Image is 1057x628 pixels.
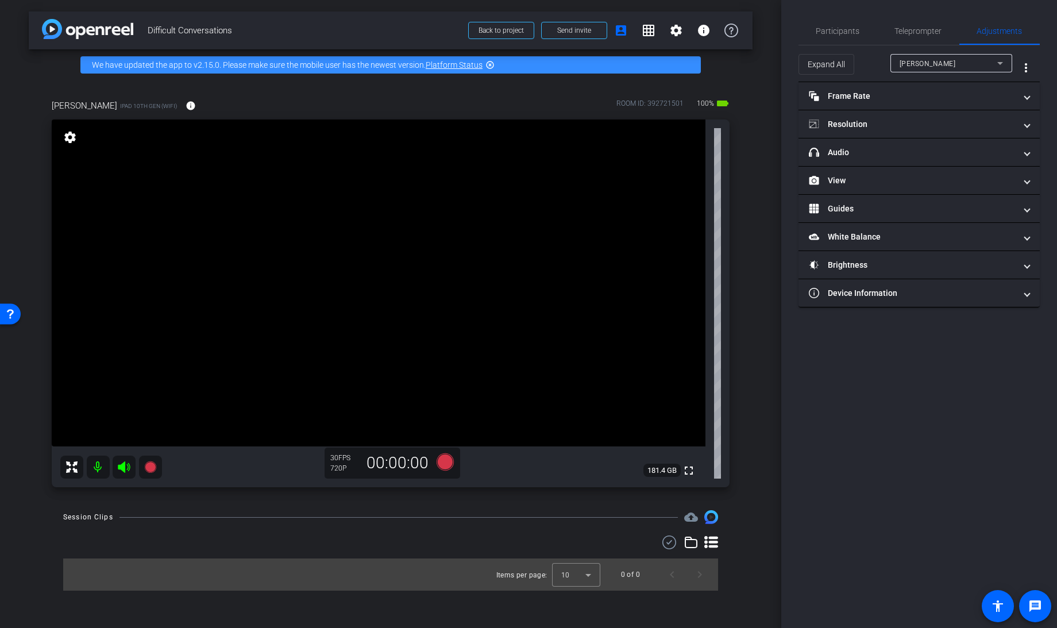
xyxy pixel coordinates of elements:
mat-panel-title: Guides [809,203,1016,215]
span: Send invite [557,26,591,35]
div: 720P [330,464,359,473]
mat-expansion-panel-header: Device Information [798,279,1040,307]
span: Adjustments [977,27,1023,35]
span: Teleprompter [895,27,942,35]
span: 181.4 GB [643,464,681,477]
mat-panel-title: White Balance [809,231,1016,243]
mat-icon: account_box [614,24,628,37]
button: Expand All [798,54,854,75]
mat-icon: settings [669,24,683,37]
mat-icon: grid_on [642,24,655,37]
mat-panel-title: Audio [809,147,1016,159]
mat-expansion-panel-header: View [798,167,1040,194]
mat-icon: settings [62,130,78,144]
mat-icon: cloud_upload [684,510,698,524]
div: We have updated the app to v2.15.0. Please make sure the mobile user has the newest version. [80,56,701,74]
div: Items per page: [496,569,547,581]
mat-expansion-panel-header: Audio [798,138,1040,166]
button: More Options for Adjustments Panel [1012,54,1040,82]
span: Participants [816,27,860,35]
mat-expansion-panel-header: White Balance [798,223,1040,251]
button: Previous page [658,561,686,588]
mat-icon: accessibility [991,599,1005,613]
mat-expansion-panel-header: Frame Rate [798,82,1040,110]
div: 0 of 0 [621,569,640,580]
mat-icon: fullscreen [682,464,696,477]
span: [PERSON_NAME] [900,60,956,68]
span: FPS [338,454,350,462]
mat-icon: battery_std [716,97,730,110]
mat-icon: info [186,101,196,111]
mat-panel-title: Frame Rate [809,90,1016,102]
mat-expansion-panel-header: Brightness [798,251,1040,279]
span: Difficult Conversations [148,19,461,42]
mat-expansion-panel-header: Guides [798,195,1040,222]
mat-icon: info [697,24,711,37]
span: Destinations for your clips [684,510,698,524]
img: Session clips [704,510,718,524]
mat-panel-title: Brightness [809,259,1016,271]
div: 30 [330,453,359,463]
a: Platform Status [426,60,483,70]
div: ROOM ID: 392721501 [616,98,684,115]
div: 00:00:00 [359,453,436,473]
mat-panel-title: Resolution [809,118,1016,130]
button: Next page [686,561,713,588]
mat-expansion-panel-header: Resolution [798,110,1040,138]
mat-panel-title: View [809,175,1016,187]
mat-panel-title: Device Information [809,287,1016,299]
img: app-logo [42,19,133,39]
button: Send invite [541,22,607,39]
span: 100% [695,94,716,113]
span: Expand All [808,53,845,75]
div: Session Clips [63,511,113,523]
span: [PERSON_NAME] [52,99,117,112]
span: Back to project [479,26,524,34]
mat-icon: highlight_off [485,60,495,70]
span: iPad 10th Gen (WiFi) [120,102,177,110]
mat-icon: more_vert [1019,61,1033,75]
button: Back to project [468,22,534,39]
mat-icon: message [1028,599,1042,613]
